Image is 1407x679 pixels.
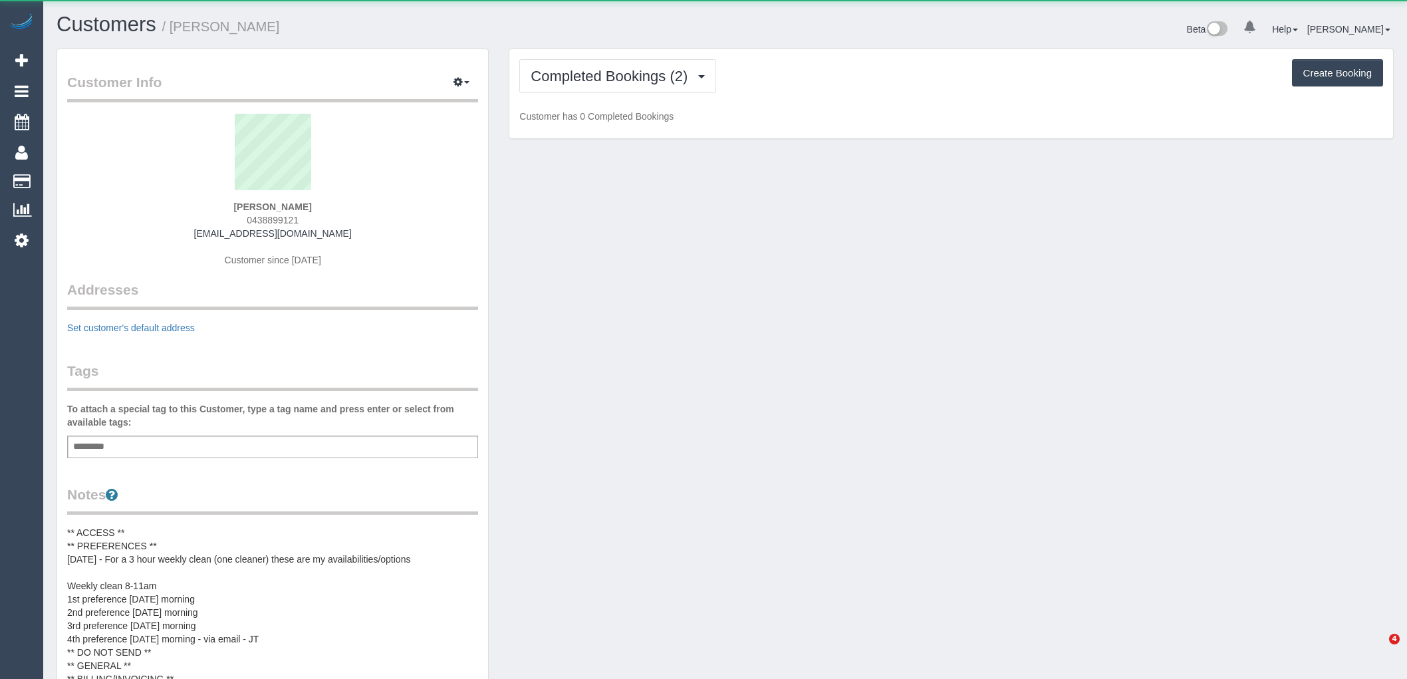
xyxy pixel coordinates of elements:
[67,72,478,102] legend: Customer Info
[531,68,694,84] span: Completed Bookings (2)
[1292,59,1383,87] button: Create Booking
[247,215,299,225] span: 0438899121
[1389,634,1400,644] span: 4
[1187,24,1228,35] a: Beta
[225,255,321,265] span: Customer since [DATE]
[57,13,156,36] a: Customers
[233,202,311,212] strong: [PERSON_NAME]
[519,110,1383,123] p: Customer has 0 Completed Bookings
[67,402,478,429] label: To attach a special tag to this Customer, type a tag name and press enter or select from availabl...
[8,13,35,32] img: Automaid Logo
[67,323,195,333] a: Set customer's default address
[1272,24,1298,35] a: Help
[67,361,478,391] legend: Tags
[519,59,716,93] button: Completed Bookings (2)
[67,485,478,515] legend: Notes
[1307,24,1390,35] a: [PERSON_NAME]
[194,228,352,239] a: [EMAIL_ADDRESS][DOMAIN_NAME]
[162,19,280,34] small: / [PERSON_NAME]
[1362,634,1394,666] iframe: Intercom live chat
[1206,21,1227,39] img: New interface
